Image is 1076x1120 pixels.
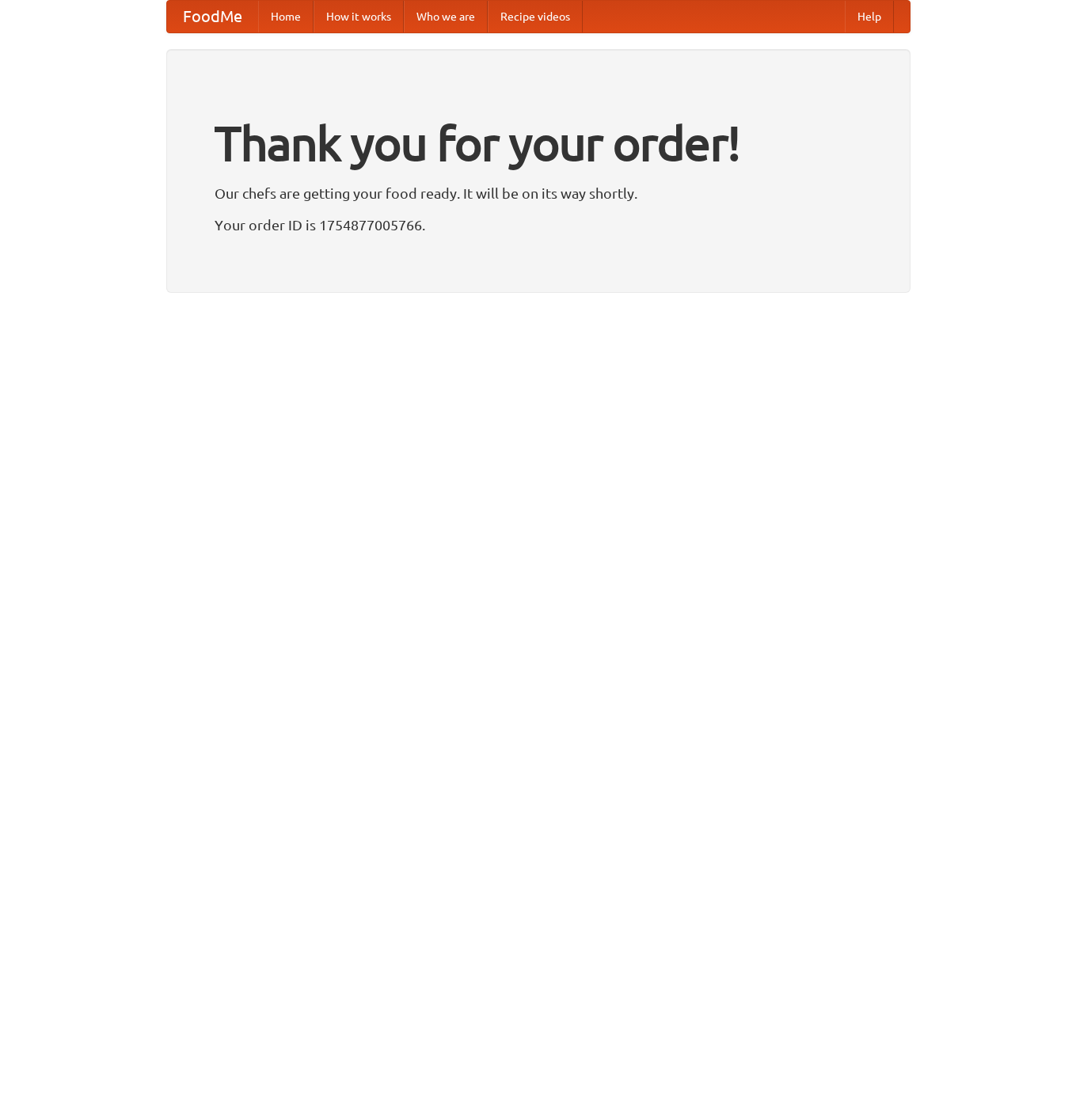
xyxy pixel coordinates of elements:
p: Our chefs are getting your food ready. It will be on its way shortly. [215,181,862,205]
h1: Thank you for your order! [215,105,862,181]
a: Help [845,1,894,32]
a: FoodMe [167,1,258,32]
a: Who we are [404,1,488,32]
a: Recipe videos [488,1,583,32]
a: Home [258,1,314,32]
p: Your order ID is 1754877005766. [215,213,862,237]
a: How it works [314,1,404,32]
